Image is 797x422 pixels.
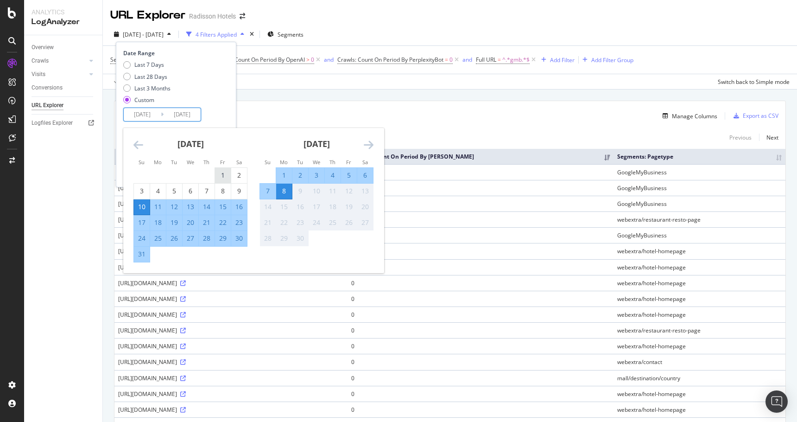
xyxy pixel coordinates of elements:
span: Segments [278,31,304,38]
td: Selected. Tuesday, August 19, 2025 [166,215,183,230]
td: Selected. Tuesday, August 26, 2025 [166,230,183,246]
td: 0 [348,275,614,291]
span: = [498,56,501,64]
small: Su [265,159,271,166]
td: 0 [348,243,614,259]
td: Selected. Wednesday, August 20, 2025 [183,215,199,230]
div: 19 [341,202,357,211]
td: Not available. Saturday, September 13, 2025 [357,183,373,199]
div: Visits [32,70,45,79]
div: Calendar [123,128,384,273]
div: Last 3 Months [134,84,171,92]
td: 0 [348,402,614,417]
div: 25 [325,218,341,227]
span: Segments: Resource Page [110,56,177,64]
button: Export as CSV [730,109,778,123]
button: [DATE] - [DATE] [110,27,175,42]
td: Selected. Saturday, August 16, 2025 [231,199,247,215]
small: We [313,159,320,166]
td: 0 [348,259,614,275]
td: Choose Tuesday, August 5, 2025 as your check-in date. It’s available. [166,183,183,199]
td: Choose Friday, August 1, 2025 as your check-in date. It’s available. [215,167,231,183]
small: Mo [154,159,162,166]
td: 1 [348,180,614,196]
div: 10 [134,202,150,211]
div: 20 [183,218,198,227]
span: Crawls: Count On Period By OpenAI [214,56,305,64]
div: Switch back to Simple mode [718,78,790,86]
button: Add Filter [538,54,575,65]
small: Tu [171,159,177,166]
td: GoogleMyBusiness [614,164,785,180]
button: Add Filter Group [579,54,633,65]
td: Selected. Sunday, August 24, 2025 [134,230,150,246]
small: We [187,159,194,166]
div: 21 [260,218,276,227]
div: 7 [199,186,215,196]
a: URL Explorer [32,101,96,110]
button: and [324,55,334,64]
td: Choose Saturday, August 9, 2025 as your check-in date. It’s available. [231,183,247,199]
div: Logfiles Explorer [32,118,73,128]
td: Choose Friday, August 8, 2025 as your check-in date. It’s available. [215,183,231,199]
td: Choose Sunday, August 3, 2025 as your check-in date. It’s available. [134,183,150,199]
div: Move forward to switch to the next month. [364,139,373,151]
td: Selected. Monday, August 18, 2025 [150,215,166,230]
td: Selected. Saturday, August 30, 2025 [231,230,247,246]
div: 24 [134,234,150,243]
td: Selected. Monday, September 1, 2025 [276,167,292,183]
td: Selected. Friday, August 15, 2025 [215,199,231,215]
small: Fr [346,159,351,166]
td: Not available. Monday, September 29, 2025 [276,230,292,246]
div: 17 [134,218,150,227]
div: Overview [32,43,54,52]
td: Not available. Sunday, September 28, 2025 [260,230,276,246]
div: times [248,30,256,39]
td: Not available. Sunday, September 14, 2025 [260,199,276,215]
td: Choose Saturday, August 2, 2025 as your check-in date. It’s available. [231,167,247,183]
small: Tu [297,159,303,166]
td: Not available. Thursday, September 11, 2025 [325,183,341,199]
td: Selected. Thursday, August 21, 2025 [199,215,215,230]
div: 9 [231,186,247,196]
td: Selected. Sunday, August 17, 2025 [134,215,150,230]
td: Selected. Saturday, August 23, 2025 [231,215,247,230]
td: Not available. Monday, September 15, 2025 [276,199,292,215]
span: Full URL [476,56,496,64]
td: Selected. Thursday, August 14, 2025 [199,199,215,215]
div: Radisson Hotels [189,12,236,21]
button: Segments [264,27,307,42]
td: 1 [348,227,614,243]
div: Last 7 Days [123,61,171,69]
div: Last 28 Days [123,73,171,81]
small: Mo [280,159,288,166]
div: and [462,56,472,64]
td: Not available. Wednesday, September 17, 2025 [309,199,325,215]
small: Th [203,159,209,166]
div: 31 [134,249,150,259]
div: 3 [309,171,324,180]
div: 18 [150,218,166,227]
td: Selected. Thursday, August 28, 2025 [199,230,215,246]
td: Selected. Tuesday, September 2, 2025 [292,167,309,183]
div: 26 [166,234,182,243]
span: 0 [311,53,314,66]
div: [URL][DOMAIN_NAME] [118,390,344,398]
td: webextra/restaurant-resto-page [614,322,785,338]
td: Selected. Sunday, August 31, 2025 [134,246,150,262]
div: 12 [166,202,182,211]
div: 29 [276,234,292,243]
td: 0 [348,386,614,402]
td: Selected as end date. Monday, September 8, 2025 [276,183,292,199]
div: 15 [276,202,292,211]
div: [URL][DOMAIN_NAME] [118,326,344,334]
div: Conversions [32,83,63,93]
td: 1 [348,196,614,211]
div: and [324,56,334,64]
td: Selected. Wednesday, August 13, 2025 [183,199,199,215]
td: Not available. Saturday, September 20, 2025 [357,199,373,215]
div: 30 [231,234,247,243]
div: [URL][DOMAIN_NAME] [118,342,344,350]
td: Not available. Saturday, September 27, 2025 [357,215,373,230]
th: Segments: Pagetype: activate to sort column ascending [614,149,785,164]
